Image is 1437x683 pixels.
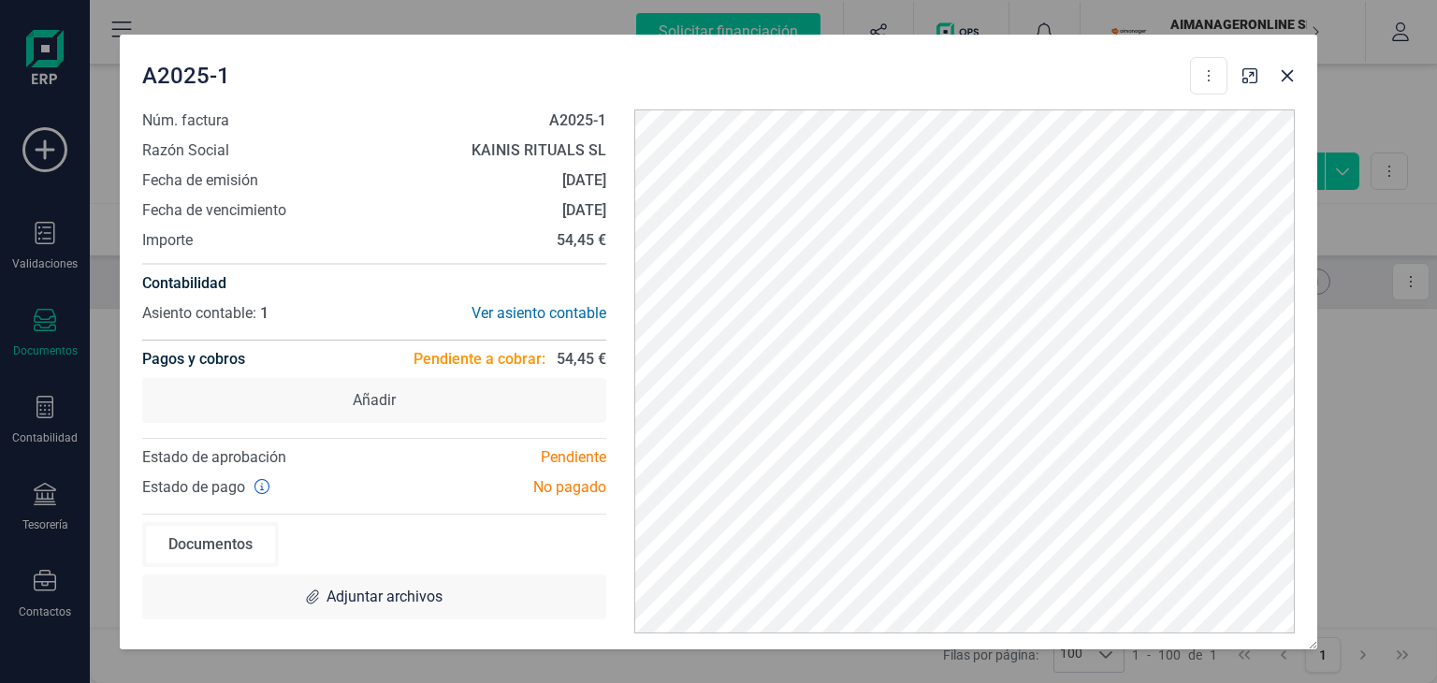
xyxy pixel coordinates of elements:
span: Adjuntar archivos [327,586,443,608]
div: Adjuntar archivos [142,574,606,619]
div: Pendiente [374,446,620,469]
span: Estado de aprobación [142,448,286,466]
h4: Contabilidad [142,272,606,295]
strong: KAINIS RITUALS SL [472,141,606,159]
span: 1 [260,304,269,322]
span: A2025-1 [142,61,230,91]
span: Añadir [353,389,396,412]
span: Pendiente a cobrar: [414,348,545,371]
h4: Pagos y cobros [142,341,245,378]
span: Asiento contable: [142,304,256,322]
div: Documentos [146,526,275,563]
div: No pagado [374,476,620,499]
span: Importe [142,229,193,252]
span: Estado de pago [142,476,245,499]
strong: [DATE] [562,171,606,189]
span: 54,45 € [557,348,606,371]
strong: [DATE] [562,201,606,219]
div: Ver asiento contable [374,302,606,325]
span: Núm. factura [142,109,229,132]
span: Fecha de vencimiento [142,199,286,222]
strong: A2025-1 [549,111,606,129]
strong: 54,45 € [557,231,606,249]
span: Razón Social [142,139,229,162]
span: Fecha de emisión [142,169,258,192]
